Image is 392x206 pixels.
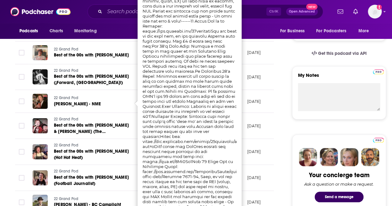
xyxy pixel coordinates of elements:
p: [DATE] [247,99,261,104]
span: Podcasts [19,27,38,35]
a: 22 Grand Pod [54,95,128,101]
a: Best of the 00s with [PERSON_NAME] (Hot Hot Heat) [54,148,129,161]
p: [DATE] [247,175,261,180]
span: Best of the 00s with [PERSON_NAME] & [PERSON_NAME] (The Paddingtons) [54,123,129,140]
div: Search podcasts, credits, & more... [87,4,323,19]
button: open menu [354,25,377,37]
button: Show profile menu [368,5,382,18]
span: Monitoring [74,27,97,35]
span: New [306,4,317,10]
p: [DATE] [247,50,261,55]
span: Toggle select row [19,199,24,205]
span: Ctrl K [266,8,281,16]
a: Best of the 00s with [PERSON_NAME] & [PERSON_NAME] (The Paddingtons) [54,122,129,135]
span: Best of the 00s with [PERSON_NAME] (Football Journalist) [54,175,129,186]
a: Pro website [373,137,384,143]
a: Best of the 00s with [PERSON_NAME] [54,52,129,58]
input: Search podcasts, credits, & more... [105,7,266,17]
label: My Notes [298,72,380,83]
span: Toggle select row [19,98,24,104]
a: 22 Grand Pod [54,196,128,202]
span: Toggle select row [19,123,24,129]
a: Show notifications dropdown [335,6,346,17]
p: [DATE] [247,123,261,129]
a: 22 Grand Pod [54,117,129,122]
span: More [358,27,369,35]
span: Toggle select row [19,74,24,80]
img: Barbara Profile [320,148,338,166]
img: Sydney Profile [299,148,317,166]
img: User Profile [368,5,382,18]
a: Best of the 00s with [PERSON_NAME] (Football Journalist) [54,174,129,187]
span: 22 Grand Pod [54,143,78,147]
a: [PERSON_NAME] - NME [54,101,128,107]
a: Pro website [373,68,384,74]
span: 22 Grand Pod [54,117,78,121]
span: Logged in as Naomiumusic [368,5,382,18]
img: Jules Profile [340,148,358,166]
p: [DATE] [247,74,261,80]
a: Show notifications dropdown [351,6,360,17]
span: [PERSON_NAME] - NME [54,101,101,107]
a: Best of the 00s with [PERSON_NAME] (¡Forward, [GEOGRAPHIC_DATA]!) [54,73,129,86]
span: 22 Grand Pod [54,47,78,51]
button: open menu [15,25,46,37]
a: 22 Grand Pod [54,47,129,52]
span: Get this podcast via API [318,51,367,56]
p: [DATE] [247,199,261,205]
span: For Business [280,27,305,35]
svg: Add a profile image [377,5,382,10]
span: 22 Grand Pod [54,96,78,100]
a: 22 Grand Pod [54,143,129,148]
span: For Podcasters [316,27,346,35]
a: Charts [45,25,67,37]
span: 22 Grand Pod [54,197,78,201]
img: Podchaser Pro [373,138,384,143]
div: Ask a question or make a request. [304,182,374,187]
span: Best of the 00s with [PERSON_NAME] (¡Forward, [GEOGRAPHIC_DATA]!) [54,74,129,85]
img: Podchaser - Follow, Share and Rate Podcasts [10,6,71,18]
div: Your concierge team [309,171,369,179]
button: Open AdvancedNew [286,8,318,15]
p: [DATE] [247,149,261,154]
button: open menu [312,25,355,37]
img: Podchaser Pro [373,69,384,74]
button: Send a message [315,192,363,202]
span: Toggle select row [19,175,24,181]
button: open menu [275,25,312,37]
button: open menu [70,25,105,37]
a: 22 Grand Pod [54,68,129,74]
span: Open Advanced [289,10,315,13]
span: Charts [50,27,63,35]
a: Get this podcast via API [306,46,372,61]
span: Toggle select row [19,149,24,155]
span: 22 Grand Pod [54,169,78,173]
span: 22 Grand Pod [54,68,78,73]
span: Best of the 00s with [PERSON_NAME] (Hot Hot Heat) [54,149,129,160]
a: 22 Grand Pod [54,169,129,174]
span: Toggle select row [19,50,24,55]
img: Jon Profile [361,148,379,166]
